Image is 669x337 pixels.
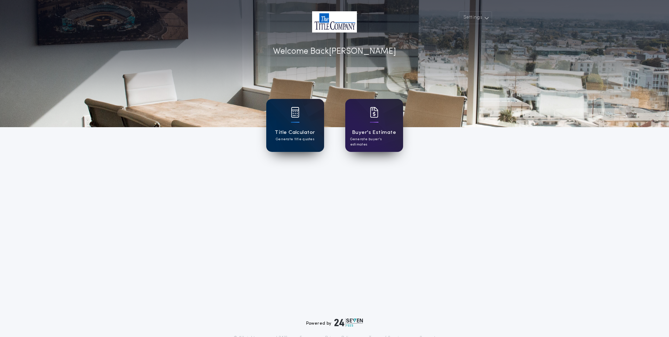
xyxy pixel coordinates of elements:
div: Powered by [306,318,363,327]
img: logo [334,318,363,327]
img: account-logo [312,11,357,32]
h1: Title Calculator [275,129,315,137]
p: Generate buyer's estimates [350,137,398,147]
a: card iconTitle CalculatorGenerate title quotes [266,99,324,152]
button: Settings [459,11,492,24]
p: Generate title quotes [276,137,314,142]
img: card icon [370,107,378,118]
h1: Buyer's Estimate [352,129,396,137]
p: Welcome Back [PERSON_NAME] [273,45,396,58]
img: card icon [291,107,299,118]
a: card iconBuyer's EstimateGenerate buyer's estimates [345,99,403,152]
